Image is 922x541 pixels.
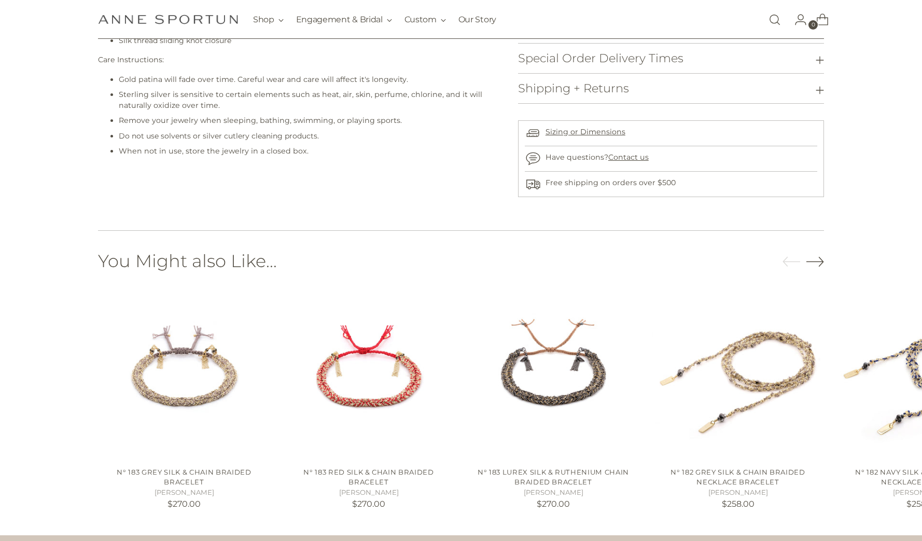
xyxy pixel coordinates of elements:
p: Have questions? [546,151,649,162]
span: 0 [808,20,818,30]
h3: Special Order Delivery Times [518,52,683,65]
li: Remove your jewelry when sleeping, bathing, swimming, or playing sports. [119,115,487,126]
button: Move to next carousel slide [806,253,824,270]
span: Do not use solvents or silver cutlery cleaning products. [119,131,319,141]
h5: [PERSON_NAME] [652,488,824,498]
span: $270.00 [352,499,385,509]
button: Custom [404,8,446,31]
p: Free shipping on orders over $500 [546,177,676,188]
h2: You Might also Like... [98,251,277,270]
a: N° 183 Grey Silk & Chain Braided Bracelet [98,287,270,459]
a: Open cart modal [808,9,829,30]
span: $258.00 [722,499,755,509]
span: Silk thread sliding knot closure [119,36,231,45]
a: Our Story [458,8,496,31]
a: N° 182 Grey Silk & Chain Braided Necklace Bracelet [670,468,805,487]
li: When not in use, store the jewelry in a closed box. [119,146,487,157]
h3: Shipping + Returns [518,82,629,95]
a: N° 183 Red Silk & Chain Braided Bracelet [283,287,455,459]
a: Anne Sportun Fine Jewellery [98,15,238,24]
a: Go to the account page [786,9,807,30]
span: $270.00 [167,499,201,509]
button: Engagement & Bridal [296,8,392,31]
a: Open search modal [764,9,785,30]
p: Care Instructions: [98,54,487,65]
button: Special Order Delivery Times [518,44,824,73]
button: Move to previous carousel slide [783,253,800,271]
a: N° 183 Lurex Silk & Ruthenium Chain Braided Bracelet [467,287,639,459]
a: N° 183 Red Silk & Chain Braided Bracelet [303,468,434,487]
a: N° 183 Grey Silk & Chain Braided Bracelet [117,468,251,487]
button: Shipping + Returns [518,74,824,103]
a: Sizing or Dimensions [546,127,625,136]
span: $270.00 [537,499,570,509]
button: Shop [253,8,284,31]
a: Contact us [608,152,649,161]
h5: [PERSON_NAME] [98,488,270,498]
h5: [PERSON_NAME] [467,488,639,498]
a: N° 182 Grey Silk & Chain Braided Necklace Bracelet [652,287,824,459]
span: Sterling silver is sensitive to certain elements such as heat, air, skin, perfume, chlorine, and ... [119,90,482,110]
span: Gold patina will fade over time. Careful wear and care will affect it's longevity. [119,75,408,84]
h5: [PERSON_NAME] [283,488,455,498]
a: N° 183 Lurex Silk & Ruthenium Chain Braided Bracelet [478,468,629,487]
